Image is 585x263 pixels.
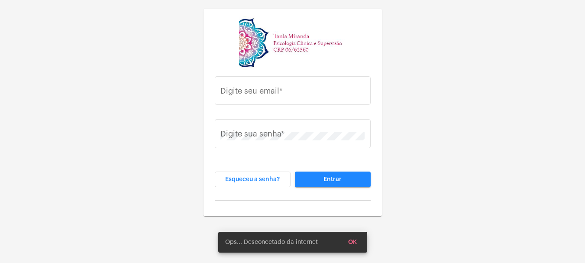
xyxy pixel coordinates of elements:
[348,239,357,245] span: OK
[215,172,291,187] button: Esqueceu a senha?
[239,16,346,70] img: 82f91219-cc54-a9e9-c892-318f5ec67ab1.jpg
[225,176,280,182] span: Esqueceu a senha?
[295,172,371,187] button: Entrar
[225,238,318,247] span: Ops... Desconectado da internet
[323,176,342,182] span: Entrar
[220,88,365,97] input: Digite seu email
[341,234,364,250] button: OK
